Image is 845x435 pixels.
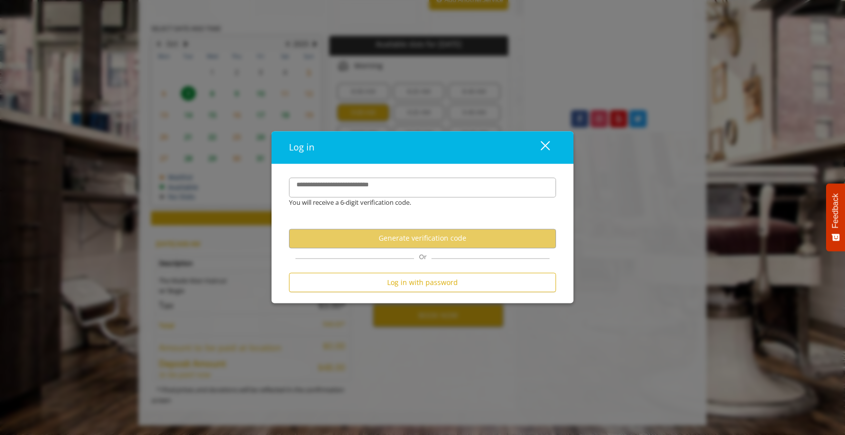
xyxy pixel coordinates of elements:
[282,198,549,208] div: You will receive a 6-digit verification code.
[826,183,845,251] button: Feedback - Show survey
[289,142,314,153] span: Log in
[529,140,549,155] div: close dialog
[831,193,840,228] span: Feedback
[414,252,431,261] span: Or
[289,273,556,292] button: Log in with password
[522,137,556,157] button: close dialog
[289,229,556,248] button: Generate verification code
